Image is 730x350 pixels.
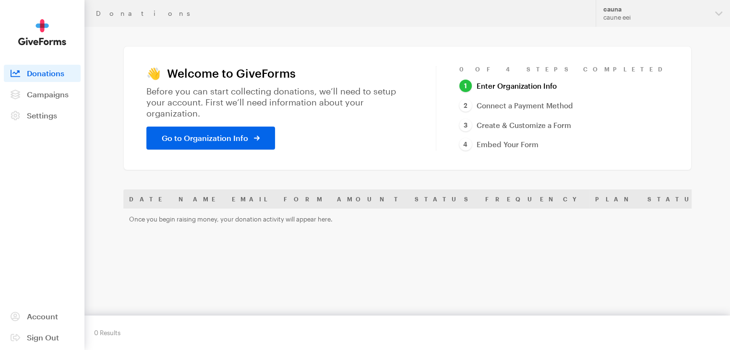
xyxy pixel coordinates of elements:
th: Name [173,189,226,209]
span: Campaigns [27,90,69,99]
a: Settings [4,107,81,124]
span: Sign Out [27,333,59,342]
span: Account [27,312,58,321]
span: Go to Organization Info [162,132,248,144]
th: Frequency [479,189,589,209]
th: Email [226,189,278,209]
h1: 👋 Welcome to GiveForms [146,67,413,80]
img: GiveForms [18,19,66,46]
a: Account [4,308,81,325]
div: caune eei [603,13,707,22]
th: Amount [331,189,409,209]
a: Enter Organization Info [459,80,557,93]
div: cauna [603,5,707,13]
th: Plan Status [589,189,712,209]
th: Date [123,189,173,209]
span: Settings [27,111,57,120]
th: Status [409,189,479,209]
a: Connect a Payment Method [459,99,573,112]
a: Create & Customize a Form [459,119,571,132]
th: Form [278,189,331,209]
a: Go to Organization Info [146,127,275,150]
a: Campaigns [4,86,81,103]
div: 0 Results [94,325,120,340]
a: Donations [4,65,81,82]
a: Embed Your Form [459,138,539,151]
div: 0 of 4 Steps Completed [459,65,669,73]
span: Donations [27,69,64,78]
a: Sign Out [4,329,81,346]
p: Before you can start collecting donations, we’ll need to setup your account. First we’ll need inf... [146,86,413,119]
